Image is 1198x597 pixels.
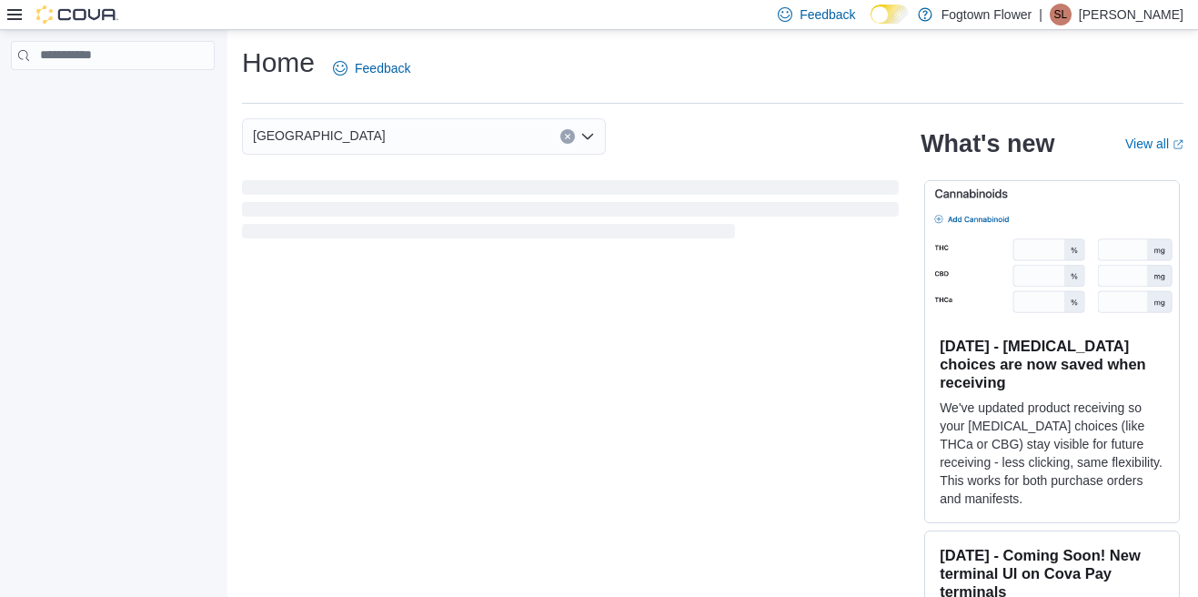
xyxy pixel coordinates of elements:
[940,399,1164,508] p: We've updated product receiving so your [MEDICAL_DATA] choices (like THCa or CBG) stay visible fo...
[326,50,418,86] a: Feedback
[1079,4,1183,25] p: [PERSON_NAME]
[1039,4,1042,25] p: |
[355,59,410,77] span: Feedback
[921,129,1054,158] h2: What's new
[1050,4,1072,25] div: Sean Lee
[253,125,386,147] span: [GEOGRAPHIC_DATA]
[871,24,871,25] span: Dark Mode
[941,4,1032,25] p: Fogtown Flower
[36,5,118,24] img: Cova
[242,45,315,81] h1: Home
[1125,137,1183,151] a: View allExternal link
[580,129,595,144] button: Open list of options
[242,184,899,242] span: Loading
[940,337,1164,391] h3: [DATE] - [MEDICAL_DATA] choices are now saved when receiving
[1173,139,1183,150] svg: External link
[11,74,215,117] nav: Complex example
[800,5,855,24] span: Feedback
[1054,4,1068,25] span: SL
[871,5,909,24] input: Dark Mode
[560,129,575,144] button: Clear input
